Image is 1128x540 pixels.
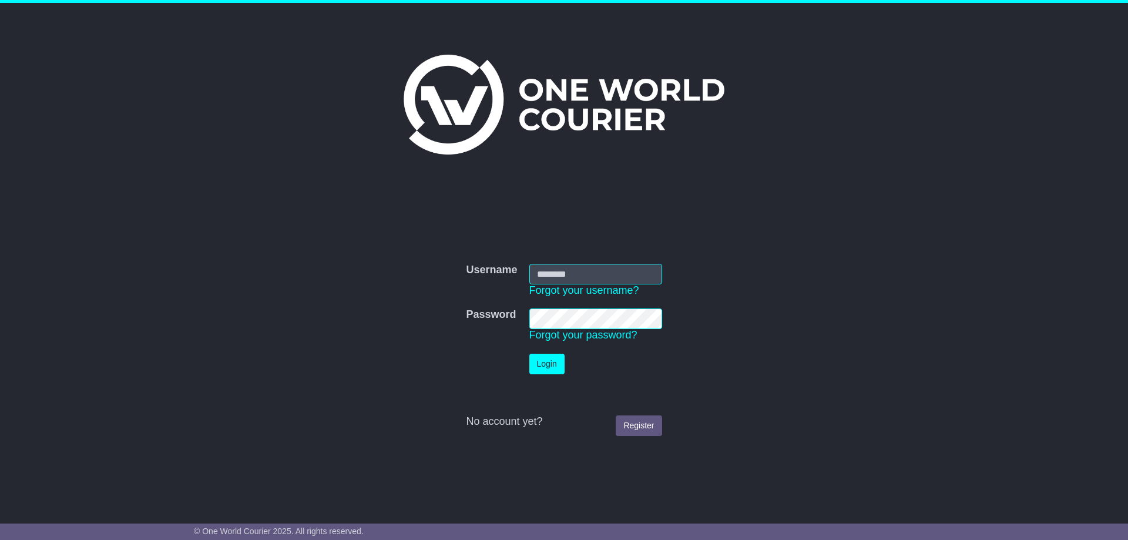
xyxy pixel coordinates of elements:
span: © One World Courier 2025. All rights reserved. [194,526,364,536]
label: Username [466,264,517,277]
a: Forgot your username? [529,284,639,296]
img: One World [404,55,724,155]
a: Forgot your password? [529,329,637,341]
div: No account yet? [466,415,662,428]
button: Login [529,354,565,374]
a: Register [616,415,662,436]
label: Password [466,308,516,321]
